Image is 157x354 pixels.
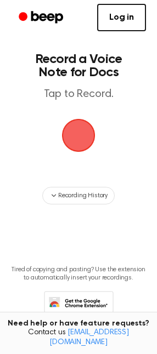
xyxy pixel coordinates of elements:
p: Tap to Record. [20,88,137,101]
a: [EMAIL_ADDRESS][DOMAIN_NAME] [49,329,129,346]
a: Beep [11,7,73,28]
span: Recording History [58,191,108,201]
button: Recording History [42,187,115,204]
span: Contact us [7,328,150,347]
img: Beep Logo [62,119,95,152]
a: Log in [97,4,146,31]
p: Tired of copying and pasting? Use the extension to automatically insert your recordings. [9,266,148,282]
h1: Record a Voice Note for Docs [20,53,137,79]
